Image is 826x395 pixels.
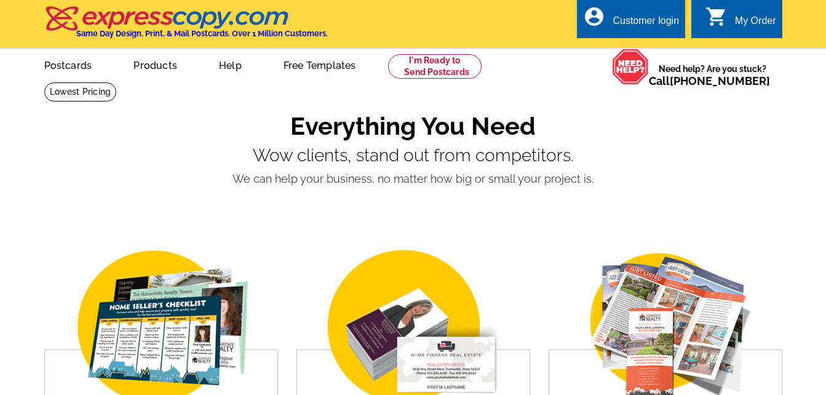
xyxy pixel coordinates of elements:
[44,170,782,187] p: We can help your business, no matter how big or small your project is.
[199,50,261,79] a: Help
[670,74,770,87] a: [PHONE_NUMBER]
[44,111,782,141] h1: Everything You Need
[114,50,197,79] a: Products
[44,15,328,38] a: Same Day Design, Print, & Mail Postcards. Over 1 Million Customers.
[25,50,112,79] a: Postcards
[583,14,679,29] a: account_circle Customer login
[649,74,770,87] span: Call
[649,63,776,87] span: Need help? Are you stuck?
[612,49,649,85] img: help
[735,15,776,33] div: My Order
[705,6,728,28] i: shopping_cart
[44,146,782,166] p: Wow clients, stand out from competitors.
[705,14,776,29] a: shopping_cart My Order
[76,29,328,38] h4: Same Day Design, Print, & Mail Postcards. Over 1 Million Customers.
[583,6,605,28] i: account_circle
[613,15,679,33] div: Customer login
[264,50,376,79] a: Free Templates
